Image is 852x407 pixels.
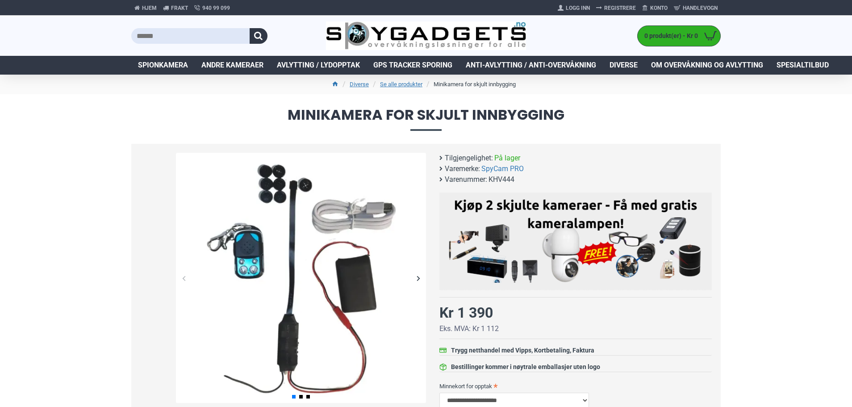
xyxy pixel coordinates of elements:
span: Avlytting / Lydopptak [277,60,360,71]
span: Minikamera for skjult innbygging [131,108,721,130]
img: Kjøp 2 skjulte kameraer – Få med gratis kameralampe! [446,197,705,283]
a: Se alle produkter [380,80,422,89]
a: Diverse [350,80,369,89]
span: KHV444 [489,174,514,185]
span: Konto [650,4,668,12]
span: Om overvåkning og avlytting [651,60,763,71]
span: GPS Tracker Sporing [373,60,452,71]
span: Spesialtilbud [777,60,829,71]
a: 0 produkt(er) - Kr 0 [638,26,720,46]
a: Anti-avlytting / Anti-overvåkning [459,56,603,75]
span: Frakt [171,4,188,12]
span: Logg Inn [566,4,590,12]
span: Spionkamera [138,60,188,71]
div: Kr 1 390 [439,302,493,323]
span: Go to slide 1 [292,395,296,399]
a: Spesialtilbud [770,56,835,75]
a: Registrere [593,1,639,15]
a: Logg Inn [555,1,593,15]
div: Next slide [410,270,426,286]
a: Spionkamera [131,56,195,75]
div: Trygg netthandel med Vipps, Kortbetaling, Faktura [451,346,594,355]
span: 940 99 099 [202,4,230,12]
b: Tilgjengelighet: [445,153,493,164]
a: Om overvåkning og avlytting [644,56,770,75]
span: På lager [494,153,520,164]
span: Go to slide 2 [299,395,303,399]
div: Bestillinger kommer i nøytrale emballasjer uten logo [451,362,600,372]
a: Avlytting / Lydopptak [270,56,367,75]
b: Varemerke: [445,164,480,174]
b: Varenummer: [445,174,487,185]
span: Andre kameraer [201,60,263,71]
img: Minikamera for skjult innbygging - SpyGadgets.no [176,153,426,403]
span: Handlevogn [683,4,718,12]
span: Anti-avlytting / Anti-overvåkning [466,60,596,71]
a: Handlevogn [671,1,721,15]
div: Previous slide [176,270,192,286]
a: Diverse [603,56,644,75]
a: GPS Tracker Sporing [367,56,459,75]
span: Go to slide 3 [306,395,310,399]
span: Diverse [610,60,638,71]
span: Hjem [142,4,157,12]
a: Konto [639,1,671,15]
a: SpyCam PRO [481,164,524,174]
label: Minnekort for opptak [439,379,712,393]
span: 0 produkt(er) - Kr 0 [638,31,700,41]
a: Andre kameraer [195,56,270,75]
span: Registrere [604,4,636,12]
img: SpyGadgets.no [326,21,526,50]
